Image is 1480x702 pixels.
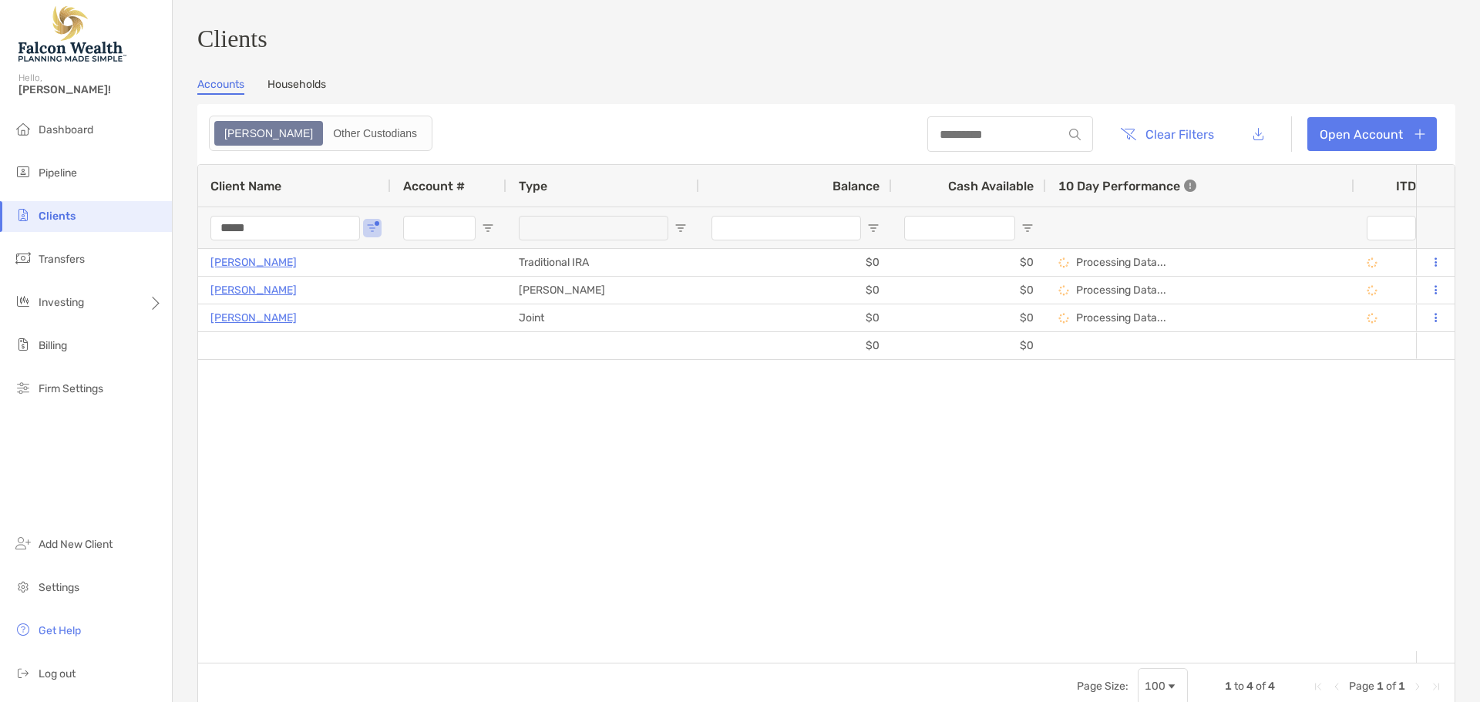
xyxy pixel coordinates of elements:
[1021,222,1034,234] button: Open Filter Menu
[1349,680,1374,693] span: Page
[1367,285,1377,296] img: Processing Data icon
[39,210,76,223] span: Clients
[699,332,892,359] div: $0
[1246,680,1253,693] span: 4
[1076,311,1166,324] p: Processing Data...
[892,249,1046,276] div: $0
[904,216,1015,240] input: Cash Available Filter Input
[1058,257,1069,268] img: Processing Data icon
[892,304,1046,331] div: $0
[1076,256,1166,269] p: Processing Data...
[210,280,297,300] a: [PERSON_NAME]
[1396,179,1435,193] div: ITD
[699,304,892,331] div: $0
[403,179,465,193] span: Account #
[832,179,880,193] span: Balance
[892,277,1046,304] div: $0
[506,249,699,276] div: Traditional IRA
[1367,313,1377,324] img: Processing Data icon
[1312,680,1324,693] div: First Page
[39,581,79,594] span: Settings
[519,179,547,193] span: Type
[403,216,476,240] input: Account # Filter Input
[699,277,892,304] div: $0
[366,222,378,234] button: Open Filter Menu
[1234,680,1244,693] span: to
[711,216,861,240] input: Balance Filter Input
[39,624,81,637] span: Get Help
[39,166,77,180] span: Pipeline
[325,123,425,144] div: Other Custodians
[1256,680,1266,693] span: of
[14,119,32,138] img: dashboard icon
[1077,680,1128,693] div: Page Size:
[14,206,32,224] img: clients icon
[1268,680,1275,693] span: 4
[14,534,32,553] img: add_new_client icon
[14,335,32,354] img: billing icon
[210,308,297,327] a: [PERSON_NAME]
[1076,284,1166,297] p: Processing Data...
[1307,117,1437,151] a: Open Account
[18,6,126,62] img: Falcon Wealth Planning Logo
[197,78,244,95] a: Accounts
[674,222,687,234] button: Open Filter Menu
[14,620,32,639] img: get-help icon
[39,382,103,395] span: Firm Settings
[1398,680,1405,693] span: 1
[39,339,67,352] span: Billing
[39,538,113,551] span: Add New Client
[1330,680,1343,693] div: Previous Page
[1069,129,1081,140] img: input icon
[1145,680,1165,693] div: 100
[210,216,360,240] input: Client Name Filter Input
[14,163,32,181] img: pipeline icon
[18,83,163,96] span: [PERSON_NAME]!
[1058,285,1069,296] img: Processing Data icon
[482,222,494,234] button: Open Filter Menu
[14,577,32,596] img: settings icon
[1367,216,1416,240] input: ITD Filter Input
[14,292,32,311] img: investing icon
[1411,680,1424,693] div: Next Page
[506,304,699,331] div: Joint
[209,116,432,151] div: segmented control
[1058,165,1196,207] div: 10 Day Performance
[1108,117,1226,151] button: Clear Filters
[39,123,93,136] span: Dashboard
[948,179,1034,193] span: Cash Available
[699,249,892,276] div: $0
[210,179,281,193] span: Client Name
[267,78,326,95] a: Households
[39,296,84,309] span: Investing
[1386,680,1396,693] span: of
[1430,680,1442,693] div: Last Page
[14,663,32,682] img: logout icon
[39,667,76,680] span: Log out
[867,222,880,234] button: Open Filter Menu
[1058,313,1069,324] img: Processing Data icon
[892,332,1046,359] div: $0
[197,25,1455,53] h3: Clients
[1225,680,1232,693] span: 1
[506,277,699,304] div: [PERSON_NAME]
[39,253,85,266] span: Transfers
[1367,257,1377,268] img: Processing Data icon
[210,253,297,272] a: [PERSON_NAME]
[14,249,32,267] img: transfers icon
[1377,680,1384,693] span: 1
[216,123,321,144] div: Zoe
[14,378,32,397] img: firm-settings icon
